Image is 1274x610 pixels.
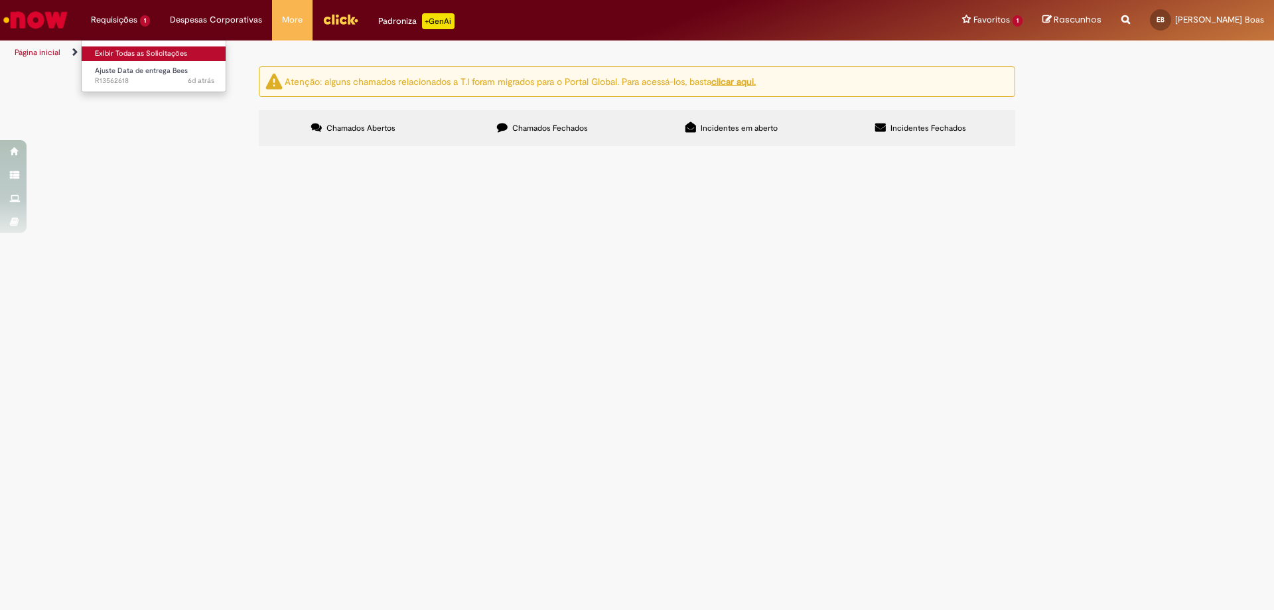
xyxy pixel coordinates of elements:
[1042,14,1101,27] a: Rascunhos
[322,9,358,29] img: click_logo_yellow_360x200.png
[378,13,455,29] div: Padroniza
[82,46,228,61] a: Exibir Todas as Solicitações
[95,76,214,86] span: R13562618
[1054,13,1101,26] span: Rascunhos
[1175,14,1264,25] span: [PERSON_NAME] Boas
[140,15,150,27] span: 1
[95,66,188,76] span: Ajuste Data de entrega Bees
[91,13,137,27] span: Requisições
[285,75,756,87] ng-bind-html: Atenção: alguns chamados relacionados a T.I foram migrados para o Portal Global. Para acessá-los,...
[282,13,303,27] span: More
[512,123,588,133] span: Chamados Fechados
[422,13,455,29] p: +GenAi
[890,123,966,133] span: Incidentes Fechados
[81,40,226,92] ul: Requisições
[188,76,214,86] time: 24/09/2025 11:42:35
[1013,15,1023,27] span: 1
[701,123,778,133] span: Incidentes em aberto
[10,40,839,65] ul: Trilhas de página
[1157,15,1165,24] span: EB
[170,13,262,27] span: Despesas Corporativas
[711,75,756,87] a: clicar aqui.
[1,7,70,33] img: ServiceNow
[973,13,1010,27] span: Favoritos
[82,64,228,88] a: Aberto R13562618 : Ajuste Data de entrega Bees
[188,76,214,86] span: 6d atrás
[15,47,60,58] a: Página inicial
[326,123,395,133] span: Chamados Abertos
